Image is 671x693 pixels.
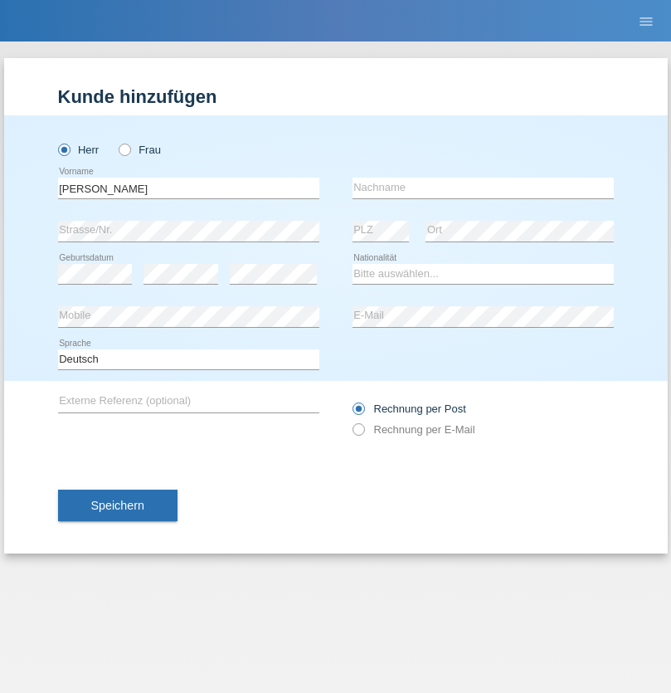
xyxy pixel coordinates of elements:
[58,144,100,156] label: Herr
[58,86,614,107] h1: Kunde hinzufügen
[353,423,475,436] label: Rechnung per E-Mail
[630,16,663,26] a: menu
[119,144,129,154] input: Frau
[58,144,69,154] input: Herr
[91,499,144,512] span: Speichern
[353,423,363,444] input: Rechnung per E-Mail
[638,13,654,30] i: menu
[353,403,363,423] input: Rechnung per Post
[353,403,466,415] label: Rechnung per Post
[119,144,161,156] label: Frau
[58,490,177,521] button: Speichern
